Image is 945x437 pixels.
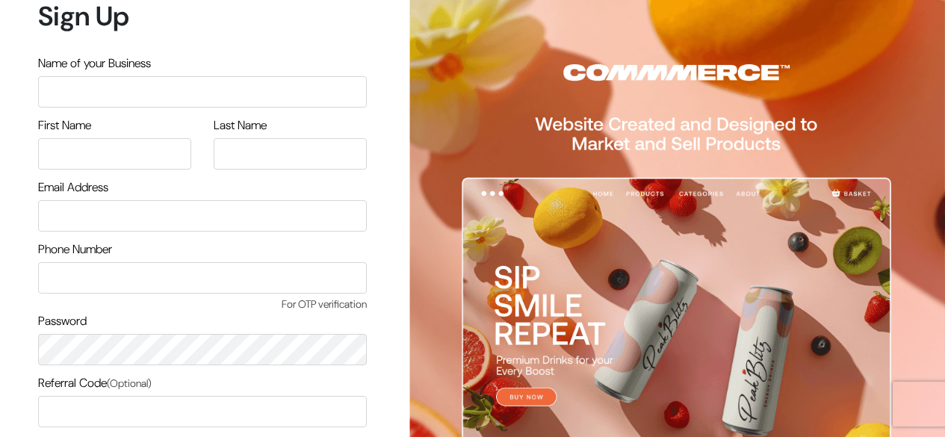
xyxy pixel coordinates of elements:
[38,374,152,392] label: Referral Code
[38,117,91,134] label: First Name
[38,312,87,330] label: Password
[38,241,112,258] label: Phone Number
[214,117,267,134] label: Last Name
[38,55,151,72] label: Name of your Business
[107,376,152,390] span: (Optional)
[38,297,367,312] span: For OTP verification
[38,179,108,196] label: Email Address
